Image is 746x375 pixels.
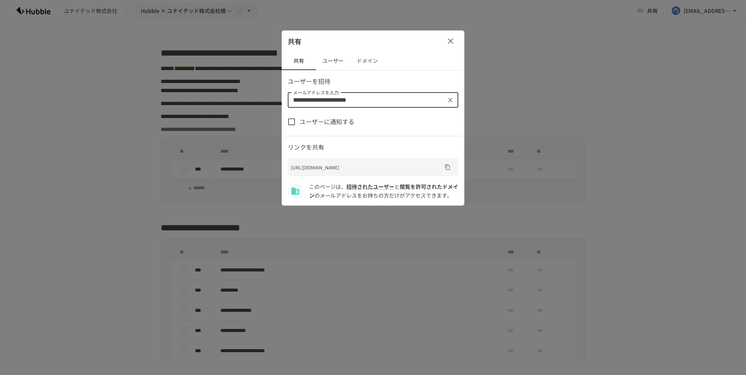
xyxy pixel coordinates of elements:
[316,52,350,70] button: ユーザー
[442,161,454,173] button: URLをコピー
[300,117,354,127] span: ユーザーに通知する
[282,30,464,52] div: 共有
[293,89,339,96] label: メールアドレスを入力
[309,182,458,199] p: このページは、 と のメールアドレスをお持ちの方だけがアクセスできます。
[291,164,442,171] p: [URL][DOMAIN_NAME]
[445,95,456,105] button: クリア
[288,77,458,86] p: ユーザーを招待
[350,52,384,70] button: ドメイン
[282,52,316,70] button: 共有
[288,142,458,152] p: リンクを共有
[309,183,458,199] span: united.jp
[346,183,394,190] a: 招待されたユーザー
